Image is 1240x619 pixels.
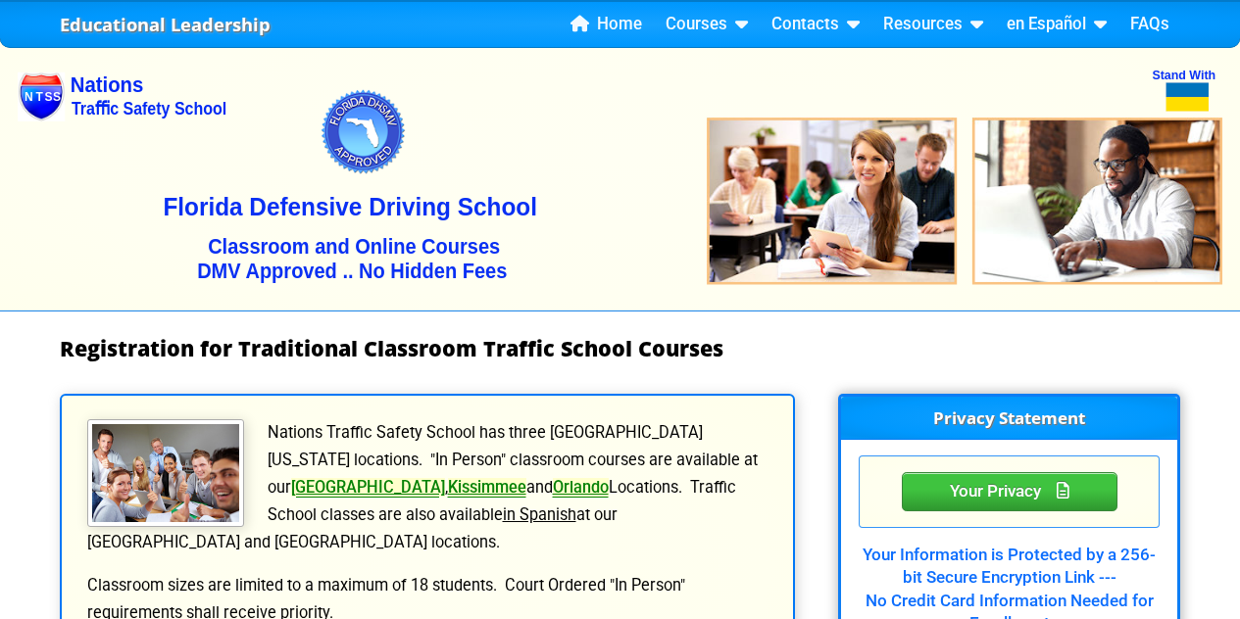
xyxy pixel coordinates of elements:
[553,478,609,497] a: Orlando
[503,505,576,524] u: in Spanish
[291,478,445,497] a: [GEOGRAPHIC_DATA]
[60,9,271,41] a: Educational Leadership
[841,397,1177,440] h3: Privacy Statement
[85,419,770,556] p: Nations Traffic Safety School has three [GEOGRAPHIC_DATA][US_STATE] locations. "In Person" classr...
[87,419,244,527] img: Traffic School Students
[764,10,868,39] a: Contacts
[999,10,1115,39] a: en Español
[1122,10,1177,39] a: FAQs
[60,337,1181,360] h1: Registration for Traditional Classroom Traffic School Courses
[18,35,1222,310] img: Nations Traffic School - Your DMV Approved Florida Traffic School
[563,10,650,39] a: Home
[902,472,1117,511] div: Privacy Statement
[875,10,991,39] a: Resources
[658,10,756,39] a: Courses
[902,478,1117,501] a: Your Privacy
[448,478,526,497] a: Kissimmee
